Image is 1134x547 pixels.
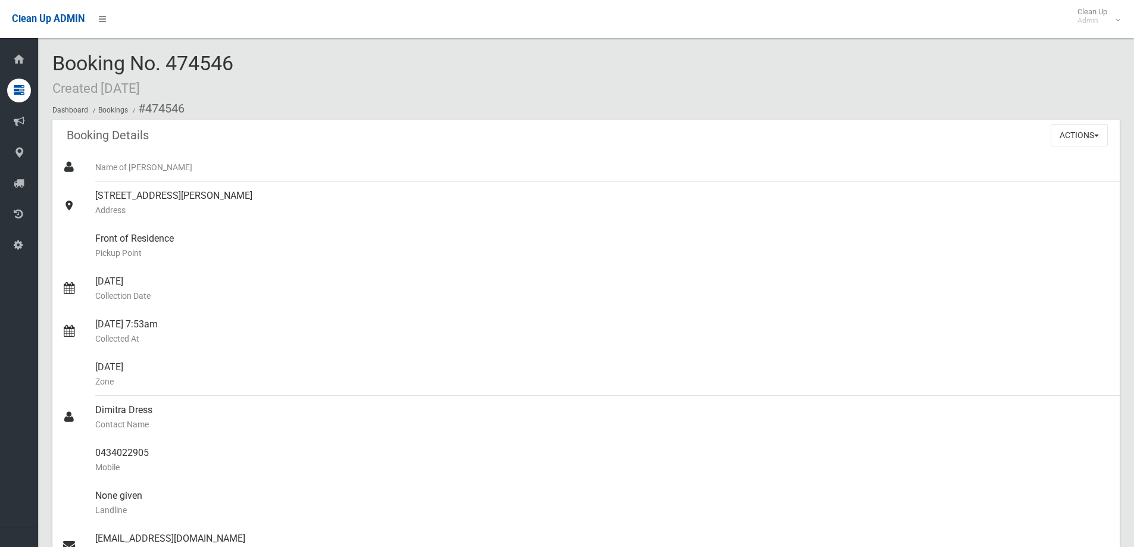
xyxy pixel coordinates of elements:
small: Admin [1077,16,1107,25]
span: Clean Up ADMIN [12,13,85,24]
div: [DATE] 7:53am [95,310,1110,353]
small: Created [DATE] [52,80,140,96]
div: [DATE] [95,353,1110,396]
small: Pickup Point [95,246,1110,260]
small: Zone [95,374,1110,389]
div: 0434022905 [95,439,1110,482]
small: Contact Name [95,417,1110,432]
div: [STREET_ADDRESS][PERSON_NAME] [95,182,1110,224]
small: Mobile [95,460,1110,474]
small: Name of [PERSON_NAME] [95,160,1110,174]
small: Landline [95,503,1110,517]
button: Actions [1051,124,1108,146]
div: None given [95,482,1110,524]
div: [DATE] [95,267,1110,310]
a: Dashboard [52,106,88,114]
header: Booking Details [52,124,163,147]
small: Collected At [95,332,1110,346]
li: #474546 [130,98,185,120]
small: Address [95,203,1110,217]
div: Dimitra Dress [95,396,1110,439]
span: Booking No. 474546 [52,51,233,98]
div: Front of Residence [95,224,1110,267]
small: Collection Date [95,289,1110,303]
span: Clean Up [1071,7,1119,25]
a: Bookings [98,106,128,114]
